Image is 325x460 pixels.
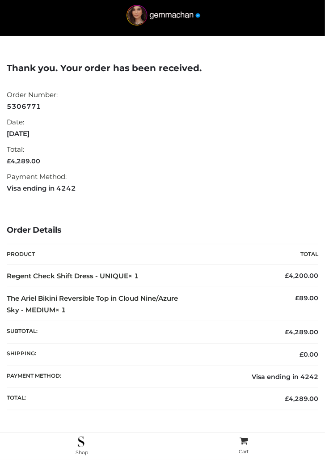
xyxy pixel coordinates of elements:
[7,226,318,235] h3: Order Details
[7,294,178,314] strong: The Ariel Bikini Reversible Top in Cloud Nine/Azure Sky - MEDIUM
[128,272,139,280] strong: × 1
[7,183,296,194] strong: Visa ending in 4242
[285,395,289,403] span: £
[285,328,289,336] span: £
[7,272,139,280] strong: Regent Check Shift Dress - UNIQUE
[178,366,318,388] td: Visa ending in 4242
[78,436,84,447] img: .Shop
[75,449,88,456] span: .Shop
[7,63,318,73] h3: Thank you. Your order has been received.
[239,448,249,455] span: Cart
[178,244,318,264] th: Total
[300,350,304,358] span: £
[295,294,299,302] span: £
[295,294,318,302] bdi: 89.00
[285,272,289,280] span: £
[285,328,318,336] span: 4,289.00
[7,101,296,112] strong: 5306771
[7,321,178,344] th: Subtotal:
[7,157,40,165] span: 4,289.00
[122,8,202,30] a: gemmachan
[7,388,178,410] th: Total:
[7,141,296,169] li: Total:
[7,169,296,196] li: Payment Method:
[7,114,296,141] li: Date:
[7,87,296,114] li: Order Number:
[7,366,178,388] th: Payment method:
[7,128,296,140] strong: [DATE]
[124,5,202,30] img: gemmachan
[285,395,318,403] span: 4,289.00
[7,244,178,264] th: Product
[285,272,318,280] bdi: 4,200.00
[300,350,318,358] bdi: 0.00
[55,306,66,314] strong: × 1
[7,344,178,366] th: Shipping:
[7,157,11,165] span: £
